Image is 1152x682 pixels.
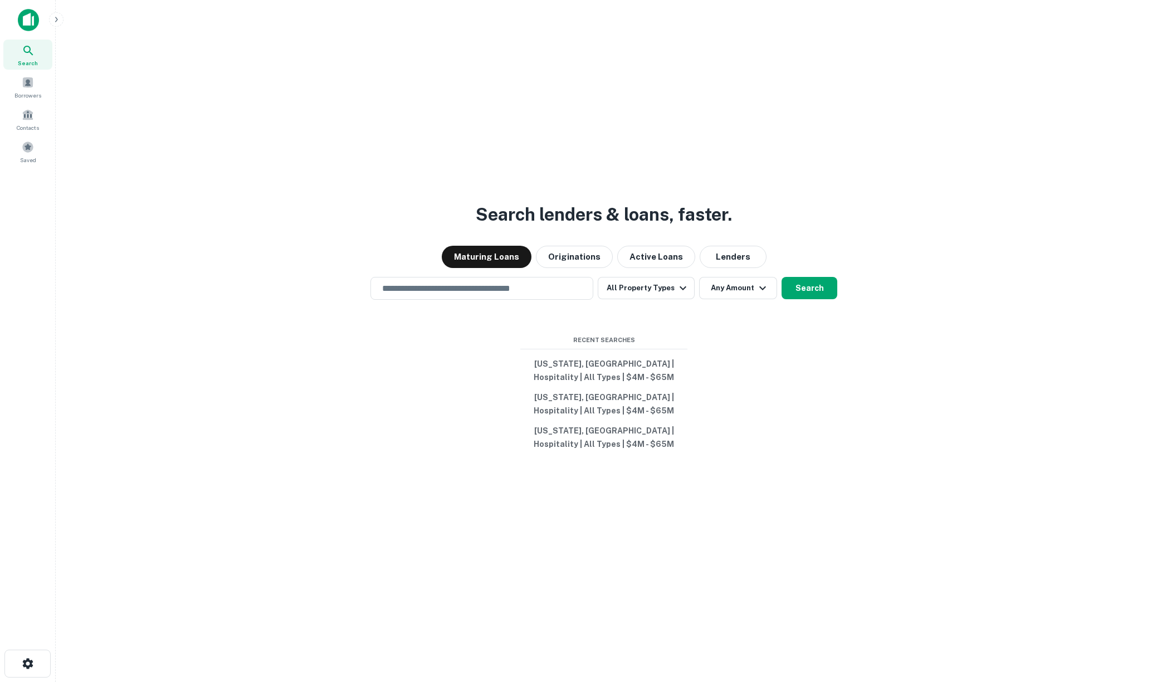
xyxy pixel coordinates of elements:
button: Search [782,277,837,299]
button: Originations [536,246,613,268]
button: [US_STATE], [GEOGRAPHIC_DATA] | Hospitality | All Types | $4M - $65M [520,421,687,454]
img: capitalize-icon.png [18,9,39,31]
button: [US_STATE], [GEOGRAPHIC_DATA] | Hospitality | All Types | $4M - $65M [520,387,687,421]
a: Saved [3,137,52,167]
button: All Property Types [598,277,695,299]
span: Borrowers [14,91,41,100]
button: Maturing Loans [442,246,531,268]
iframe: Chat Widget [1096,593,1152,646]
button: Lenders [700,246,767,268]
button: [US_STATE], [GEOGRAPHIC_DATA] | Hospitality | All Types | $4M - $65M [520,354,687,387]
a: Contacts [3,104,52,134]
span: Contacts [17,123,39,132]
button: Any Amount [699,277,777,299]
h3: Search lenders & loans, faster. [476,201,732,228]
span: Recent Searches [520,335,687,345]
button: Active Loans [617,246,695,268]
span: Search [18,59,38,67]
a: Borrowers [3,72,52,102]
span: Saved [20,155,36,164]
a: Search [3,40,52,70]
